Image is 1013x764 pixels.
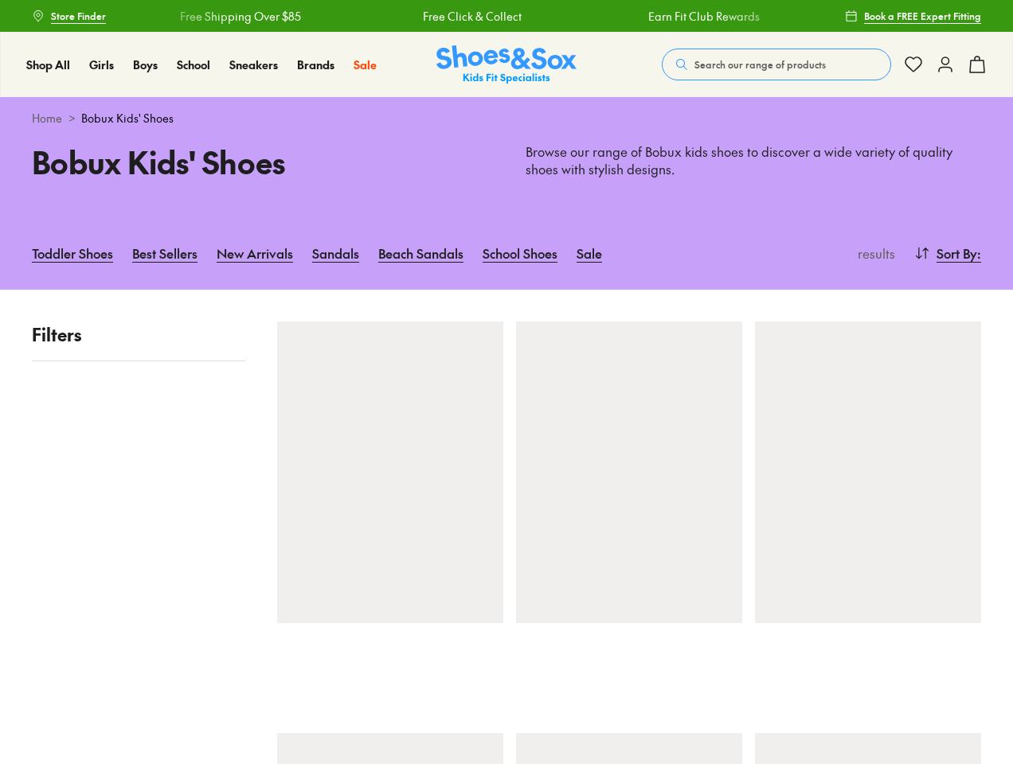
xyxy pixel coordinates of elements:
[180,8,301,25] a: Free Shipping Over $85
[229,57,278,73] a: Sneakers
[89,57,114,73] a: Girls
[937,244,977,263] span: Sort By
[423,8,522,25] a: Free Click & Collect
[132,236,198,271] a: Best Sellers
[297,57,334,72] span: Brands
[133,57,158,73] a: Boys
[662,49,891,80] button: Search our range of products
[32,236,113,271] a: Toddler Shoes
[851,244,895,263] p: results
[312,236,359,271] a: Sandals
[577,236,602,271] a: Sale
[217,236,293,271] a: New Arrivals
[32,110,981,127] div: >
[89,57,114,72] span: Girls
[378,236,463,271] a: Beach Sandals
[81,110,174,127] span: Bobux Kids' Shoes
[177,57,210,73] a: School
[354,57,377,73] a: Sale
[51,9,106,23] span: Store Finder
[133,57,158,72] span: Boys
[483,236,557,271] a: School Shoes
[177,57,210,72] span: School
[526,143,981,178] p: Browse our range of Bobux kids shoes to discover a wide variety of quality shoes with stylish des...
[26,57,70,73] a: Shop All
[354,57,377,72] span: Sale
[977,244,981,263] span: :
[32,322,245,348] p: Filters
[648,8,760,25] a: Earn Fit Club Rewards
[914,236,981,271] button: Sort By:
[32,139,487,185] h1: Bobux Kids' Shoes
[436,45,577,84] img: SNS_Logo_Responsive.svg
[32,2,106,30] a: Store Finder
[864,9,981,23] span: Book a FREE Expert Fitting
[229,57,278,72] span: Sneakers
[436,45,577,84] a: Shoes & Sox
[845,2,981,30] a: Book a FREE Expert Fitting
[26,57,70,72] span: Shop All
[694,57,826,72] span: Search our range of products
[32,110,62,127] a: Home
[297,57,334,73] a: Brands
